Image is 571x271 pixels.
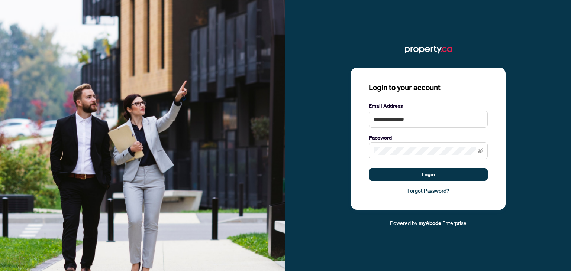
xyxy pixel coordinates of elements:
[422,169,435,180] span: Login
[369,168,488,181] button: Login
[369,82,488,93] h3: Login to your account
[419,219,441,227] a: myAbode
[442,219,467,226] span: Enterprise
[369,187,488,195] a: Forgot Password?
[405,44,452,56] img: ma-logo
[390,219,417,226] span: Powered by
[478,148,483,153] span: eye-invisible
[369,134,488,142] label: Password
[369,102,488,110] label: Email Address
